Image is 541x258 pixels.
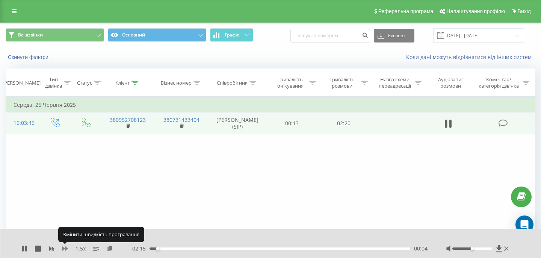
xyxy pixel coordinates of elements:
button: Скинути фільтри [6,54,52,61]
span: Всі дзвінки [18,32,43,38]
td: [PERSON_NAME] (SIP) [209,112,266,134]
div: Тривалість розмови [325,76,359,89]
a: Коли дані можуть відрізнятися вiд інших систем [406,53,535,61]
span: 1.5 x [76,245,86,252]
button: Всі дзвінки [6,28,104,42]
div: Тривалість очікування [273,76,308,89]
span: 00:04 [414,245,428,252]
div: Назва схеми переадресації [376,76,413,89]
div: Аудіозапис розмови [430,76,471,89]
div: Бізнес номер [161,80,192,86]
div: Коментар/категорія дзвінка [477,76,521,89]
span: Реферальна програма [378,8,434,14]
div: Accessibility label [471,247,474,250]
div: Тип дзвінка [45,76,62,89]
span: Вихід [518,8,531,14]
a: 380731433404 [163,116,199,123]
td: Середа, 25 Червня 2025 [6,97,535,112]
span: Налаштування профілю [446,8,505,14]
button: Експорт [374,29,414,42]
a: 380952708123 [110,116,146,123]
div: 16:03:46 [14,116,32,131]
span: - 02:15 [130,245,150,252]
div: [PERSON_NAME] [3,80,41,86]
input: Пошук за номером [290,29,370,42]
div: Співробітник [217,80,248,86]
div: Open Intercom Messenger [515,216,533,234]
div: Змінити швидкість програвання [58,227,144,242]
div: Accessibility label [156,247,159,250]
button: Основний [108,28,206,42]
span: Графік [225,32,239,38]
button: Графік [210,28,253,42]
td: 00:13 [266,112,318,134]
td: 02:20 [318,112,370,134]
div: Клієнт [115,80,130,86]
div: Статус [77,80,92,86]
